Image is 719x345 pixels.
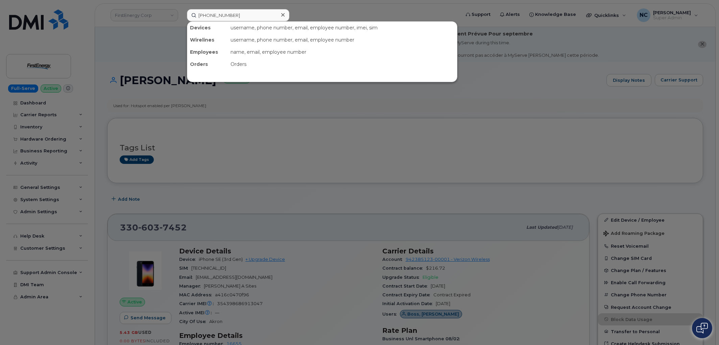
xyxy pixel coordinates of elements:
[228,46,457,58] div: name, email, employee number
[228,22,457,34] div: username, phone number, email, employee number, imei, sim
[187,46,228,58] div: Employees
[187,34,228,46] div: Wirelines
[696,323,708,334] img: Open chat
[187,22,228,34] div: Devices
[228,34,457,46] div: username, phone number, email, employee number
[228,58,457,70] div: Orders
[187,58,228,70] div: Orders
